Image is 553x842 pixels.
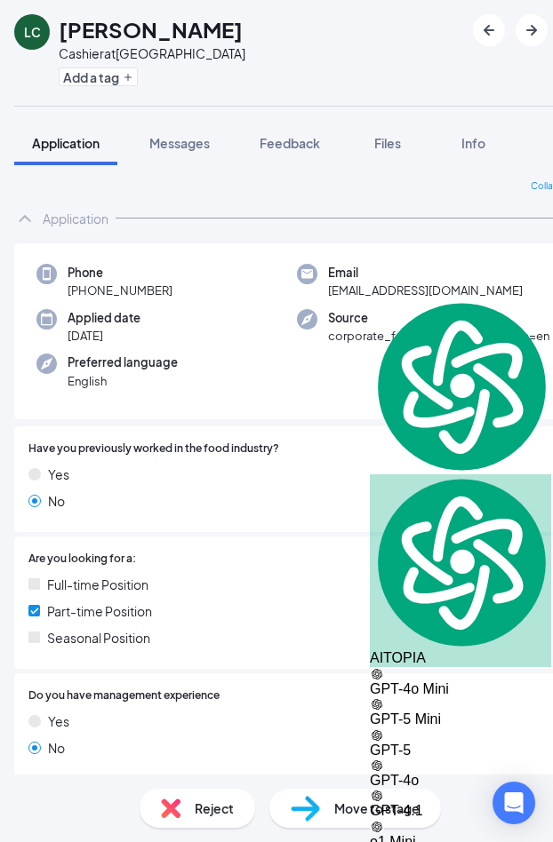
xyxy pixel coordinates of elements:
img: gpt-black.svg [370,759,384,773]
div: GPT-5 Mini [370,697,551,727]
img: logo.svg [370,298,551,474]
div: GPT-5 [370,728,551,759]
img: gpt-black.svg [370,667,384,681]
svg: ArrowRight [521,20,542,41]
span: Full-time Position [47,575,148,594]
span: Feedback [260,135,320,151]
div: Application [43,210,108,227]
h1: [PERSON_NAME] [59,14,243,44]
span: [EMAIL_ADDRESS][DOMAIN_NAME] [328,282,523,299]
div: GPT-4o [370,759,551,789]
span: No [48,491,65,511]
span: Reject [195,798,234,818]
span: Seasonal Position [47,628,150,647]
span: Yes [48,711,69,731]
div: AITOPIA [370,474,551,667]
span: Move to stage [334,798,420,818]
span: Messages [149,135,210,151]
span: Phone [68,264,172,282]
span: Have you previously worked in the food industry? [28,441,279,457]
span: Files [374,135,401,151]
span: Email [328,264,523,282]
span: Yes [48,465,69,484]
img: gpt-black.svg [370,728,384,743]
span: [PHONE_NUMBER] [68,282,172,299]
span: [DATE] [68,327,140,345]
span: Are you looking for a: [28,551,136,568]
span: English [68,372,178,390]
span: Applied date [68,309,140,327]
span: Do you have management experience [28,687,220,704]
svg: ChevronUp [14,208,36,229]
svg: ArrowLeftNew [478,20,500,41]
button: ArrowRight [516,14,548,46]
div: GPT-4.1 [370,789,551,819]
svg: Plus [123,72,133,83]
span: Application [32,135,100,151]
button: PlusAdd a tag [59,68,138,86]
span: Part-time Position [47,601,152,621]
img: gpt-black.svg [370,820,384,834]
div: LC [24,23,41,41]
div: GPT-4o Mini [370,667,551,697]
button: ArrowLeftNew [473,14,505,46]
span: Info [461,135,485,151]
img: gpt-black.svg [370,789,384,803]
span: corporate_feed_1618/apply?locale=en [328,327,549,345]
span: Source [328,309,549,327]
div: Cashier at [GEOGRAPHIC_DATA] [59,44,245,62]
img: gpt-black.svg [370,697,384,711]
img: logo.svg [370,474,551,650]
span: Preferred language [68,353,178,371]
span: No [48,738,65,758]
